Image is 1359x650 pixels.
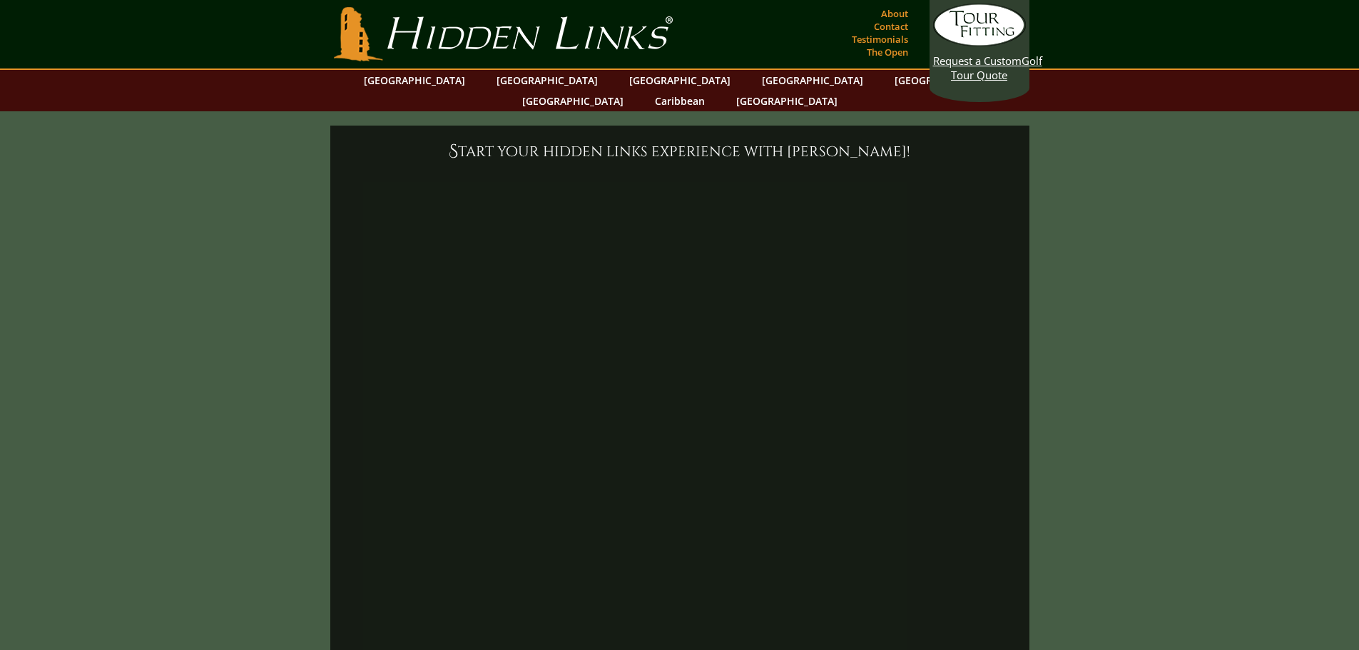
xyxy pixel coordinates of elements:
[877,4,912,24] a: About
[848,29,912,49] a: Testimonials
[345,171,1015,549] iframe: Start your Hidden Links experience with Sir Nick!
[489,70,605,91] a: [GEOGRAPHIC_DATA]
[870,16,912,36] a: Contact
[863,42,912,62] a: The Open
[933,54,1022,68] span: Request a Custom
[933,4,1026,82] a: Request a CustomGolf Tour Quote
[887,70,1003,91] a: [GEOGRAPHIC_DATA]
[357,70,472,91] a: [GEOGRAPHIC_DATA]
[622,70,738,91] a: [GEOGRAPHIC_DATA]
[648,91,712,111] a: Caribbean
[515,91,631,111] a: [GEOGRAPHIC_DATA]
[345,140,1015,163] h6: Start your Hidden Links experience with [PERSON_NAME]!
[755,70,870,91] a: [GEOGRAPHIC_DATA]
[729,91,845,111] a: [GEOGRAPHIC_DATA]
